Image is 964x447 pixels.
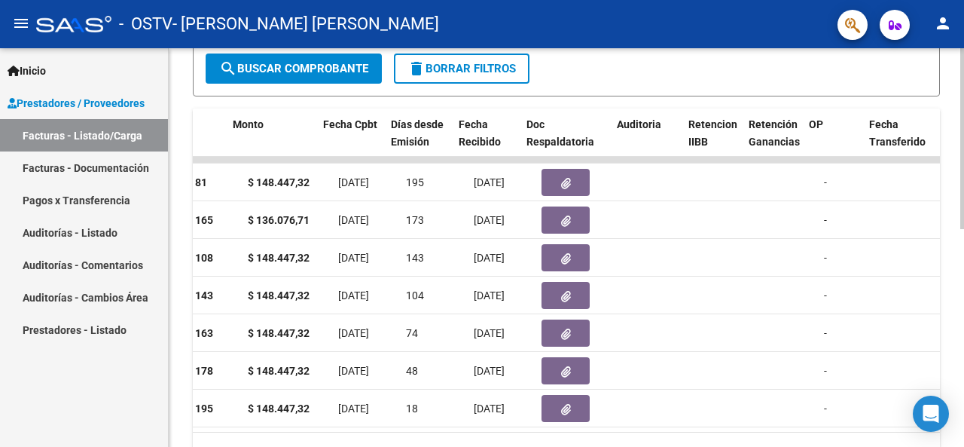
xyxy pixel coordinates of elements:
[338,365,369,377] span: [DATE]
[407,60,426,78] mat-icon: delete
[12,14,30,32] mat-icon: menu
[406,252,424,264] span: 143
[809,118,823,130] span: OP
[323,118,377,130] span: Fecha Cpbt
[8,95,145,112] span: Prestadores / Proveedores
[406,289,424,302] span: 104
[453,109,520,175] datatable-header-cell: Fecha Recibido
[385,109,453,175] datatable-header-cell: Días desde Emisión
[248,289,310,302] strong: $ 148.447,32
[611,109,682,175] datatable-header-cell: Auditoria
[407,62,516,75] span: Borrar Filtros
[248,176,310,188] strong: $ 148.447,32
[459,118,501,148] span: Fecha Recibido
[824,176,827,188] span: -
[219,60,237,78] mat-icon: search
[119,8,172,41] span: - OSTV
[520,109,611,175] datatable-header-cell: Doc Respaldatoria
[617,118,661,130] span: Auditoria
[474,327,505,339] span: [DATE]
[206,54,382,84] button: Buscar Comprobante
[474,252,505,264] span: [DATE]
[526,118,594,148] span: Doc Respaldatoria
[248,365,310,377] strong: $ 148.447,32
[869,118,926,148] span: Fecha Transferido
[227,109,317,175] datatable-header-cell: Monto
[824,403,827,415] span: -
[317,109,385,175] datatable-header-cell: Fecha Cpbt
[394,54,529,84] button: Borrar Filtros
[934,14,952,32] mat-icon: person
[406,176,424,188] span: 195
[338,252,369,264] span: [DATE]
[824,252,827,264] span: -
[248,403,310,415] strong: $ 148.447,32
[406,327,418,339] span: 74
[338,327,369,339] span: [DATE]
[474,176,505,188] span: [DATE]
[406,403,418,415] span: 18
[248,214,310,226] strong: $ 136.076,71
[688,118,737,148] span: Retencion IIBB
[913,396,949,432] div: Open Intercom Messenger
[338,176,369,188] span: [DATE]
[824,365,827,377] span: -
[172,8,439,41] span: - [PERSON_NAME] [PERSON_NAME]
[743,109,803,175] datatable-header-cell: Retención Ganancias
[474,365,505,377] span: [DATE]
[248,252,310,264] strong: $ 148.447,32
[824,327,827,339] span: -
[406,214,424,226] span: 173
[338,289,369,302] span: [DATE]
[824,289,827,302] span: -
[474,403,505,415] span: [DATE]
[803,109,863,175] datatable-header-cell: OP
[391,118,444,148] span: Días desde Emisión
[863,109,946,175] datatable-header-cell: Fecha Transferido
[248,327,310,339] strong: $ 148.447,32
[682,109,743,175] datatable-header-cell: Retencion IIBB
[749,118,800,148] span: Retención Ganancias
[474,289,505,302] span: [DATE]
[338,214,369,226] span: [DATE]
[8,63,46,79] span: Inicio
[219,62,368,75] span: Buscar Comprobante
[233,118,264,130] span: Monto
[406,365,418,377] span: 48
[338,403,369,415] span: [DATE]
[474,214,505,226] span: [DATE]
[824,214,827,226] span: -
